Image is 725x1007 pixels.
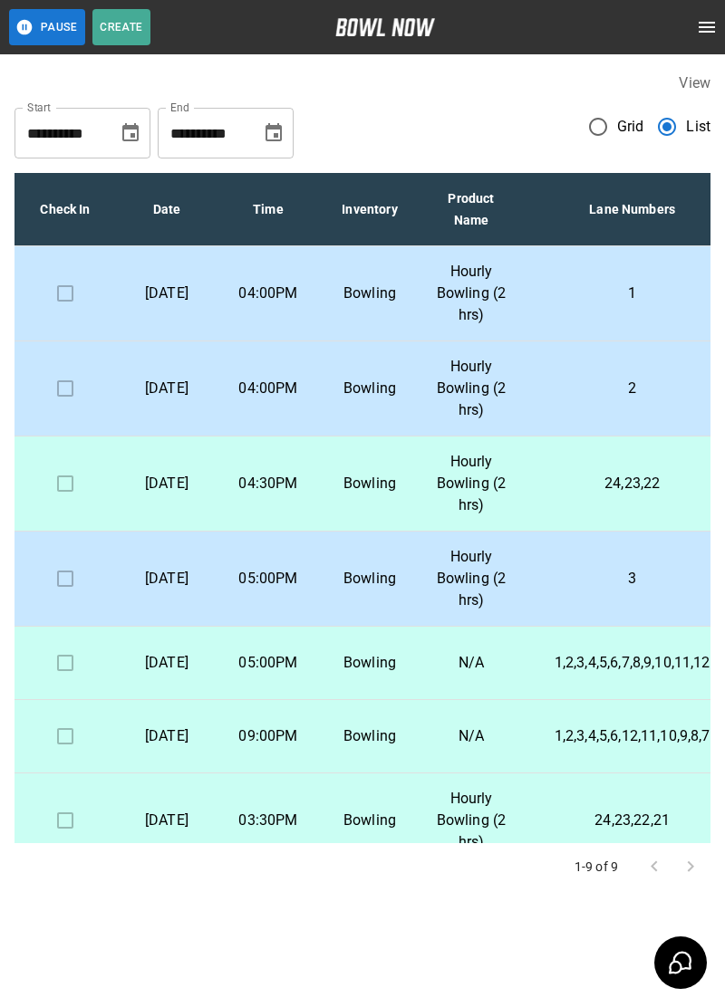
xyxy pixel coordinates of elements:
p: [DATE] [130,283,203,304]
button: Pause [9,9,85,45]
p: 04:00PM [232,283,304,304]
p: [DATE] [130,725,203,747]
p: 04:30PM [232,473,304,494]
p: Bowling [333,473,406,494]
th: Date [116,173,217,246]
p: 1-9 of 9 [575,858,618,876]
button: open drawer [689,9,725,45]
button: Choose date, selected date is Aug 24, 2025 [112,115,149,151]
p: [DATE] [130,473,203,494]
p: 04:00PM [232,378,304,399]
p: Bowling [333,378,406,399]
p: Hourly Bowling (2 hrs) [435,451,507,516]
p: Bowling [333,725,406,747]
p: N/A [435,652,507,674]
th: Inventory [319,173,420,246]
p: Hourly Bowling (2 hrs) [435,261,507,326]
img: logo [335,18,435,36]
p: N/A [435,725,507,747]
span: List [686,116,710,138]
button: Create [92,9,150,45]
p: 03:30PM [232,810,304,831]
p: Bowling [333,652,406,674]
p: Hourly Bowling (2 hrs) [435,546,507,611]
p: Bowling [333,810,406,831]
p: [DATE] [130,568,203,590]
th: Check In [14,173,116,246]
p: 09:00PM [232,725,304,747]
span: Grid [617,116,644,138]
p: 05:00PM [232,568,304,590]
label: View [679,74,710,91]
th: Time [217,173,319,246]
p: Hourly Bowling (2 hrs) [435,788,507,853]
th: Product Name [420,173,522,246]
p: 05:00PM [232,652,304,674]
p: Bowling [333,283,406,304]
p: Bowling [333,568,406,590]
p: [DATE] [130,810,203,831]
p: [DATE] [130,378,203,399]
p: [DATE] [130,652,203,674]
p: Hourly Bowling (2 hrs) [435,356,507,421]
button: Choose date, selected date is Sep 24, 2025 [256,115,292,151]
